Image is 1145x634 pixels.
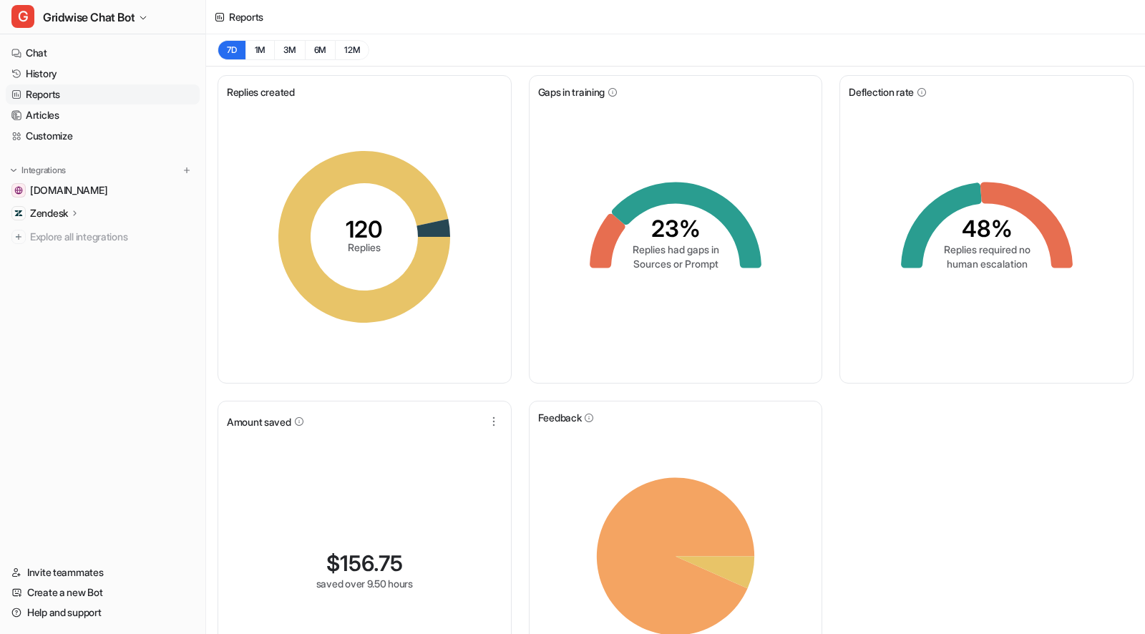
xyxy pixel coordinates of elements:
[6,180,200,200] a: gridwise.io[DOMAIN_NAME]
[11,230,26,244] img: explore all integrations
[30,225,194,248] span: Explore all integrations
[21,165,66,176] p: Integrations
[538,410,582,425] span: Feedback
[30,206,68,220] p: Zendesk
[346,215,383,243] tspan: 120
[6,126,200,146] a: Customize
[316,576,413,591] div: saved over 9.50 hours
[632,243,718,255] tspan: Replies had gaps in
[6,562,200,582] a: Invite teammates
[6,84,200,104] a: Reports
[943,243,1030,255] tspan: Replies required no
[340,550,403,576] span: 156.75
[6,163,70,177] button: Integrations
[651,215,700,243] tspan: 23%
[227,414,291,429] span: Amount saved
[6,105,200,125] a: Articles
[14,186,23,195] img: gridwise.io
[538,84,605,99] span: Gaps in training
[326,550,403,576] div: $
[6,603,200,623] a: Help and support
[305,40,336,60] button: 6M
[849,84,914,99] span: Deflection rate
[6,43,200,63] a: Chat
[227,84,295,99] span: Replies created
[245,40,275,60] button: 1M
[633,258,718,270] tspan: Sources or Prompt
[274,40,305,60] button: 3M
[6,64,200,84] a: History
[218,40,245,60] button: 7D
[6,227,200,247] a: Explore all integrations
[946,258,1027,270] tspan: human escalation
[229,9,263,24] div: Reports
[961,215,1012,243] tspan: 48%
[335,40,369,60] button: 12M
[348,241,381,253] tspan: Replies
[11,5,34,28] span: G
[14,209,23,218] img: Zendesk
[43,7,135,27] span: Gridwise Chat Bot
[6,582,200,603] a: Create a new Bot
[9,165,19,175] img: expand menu
[182,165,192,175] img: menu_add.svg
[30,183,107,197] span: [DOMAIN_NAME]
